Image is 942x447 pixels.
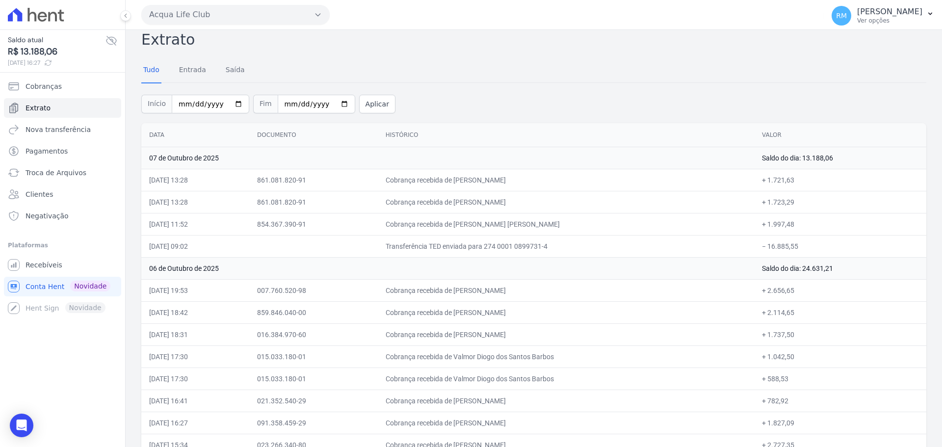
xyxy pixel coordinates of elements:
td: + 1.737,50 [754,323,926,345]
span: RM [836,12,847,19]
span: R$ 13.188,06 [8,45,105,58]
td: Cobrança recebida de [PERSON_NAME] [378,323,754,345]
td: + 782,92 [754,390,926,412]
th: Documento [249,123,378,147]
td: Cobrança recebida de [PERSON_NAME] [378,390,754,412]
span: [DATE] 16:27 [8,58,105,67]
td: [DATE] 09:02 [141,235,249,257]
span: Negativação [26,211,69,221]
span: Fim [253,95,278,113]
a: Negativação [4,206,121,226]
a: Extrato [4,98,121,118]
div: Plataformas [8,239,117,251]
td: Saldo do dia: 13.188,06 [754,147,926,169]
td: − 16.885,55 [754,235,926,257]
th: Data [141,123,249,147]
span: Cobranças [26,81,62,91]
td: + 1.721,63 [754,169,926,191]
td: [DATE] 11:52 [141,213,249,235]
button: RM [PERSON_NAME] Ver opções [824,2,942,29]
td: [DATE] 18:31 [141,323,249,345]
span: Troca de Arquivos [26,168,86,178]
td: + 1.042,50 [754,345,926,368]
td: + 1.997,48 [754,213,926,235]
a: Pagamentos [4,141,121,161]
td: + 588,53 [754,368,926,390]
td: Cobrança recebida de [PERSON_NAME] [378,191,754,213]
td: 007.760.520-98 [249,279,378,301]
a: Tudo [141,58,161,83]
a: Nova transferência [4,120,121,139]
span: Início [141,95,172,113]
td: [DATE] 13:28 [141,191,249,213]
a: Clientes [4,184,121,204]
th: Histórico [378,123,754,147]
span: Novidade [70,281,110,291]
td: Saldo do dia: 24.631,21 [754,257,926,279]
td: [DATE] 16:41 [141,390,249,412]
td: Cobrança recebida de [PERSON_NAME] [378,412,754,434]
td: 06 de Outubro de 2025 [141,257,754,279]
td: 859.846.040-00 [249,301,378,323]
td: 07 de Outubro de 2025 [141,147,754,169]
button: Aplicar [359,95,395,113]
div: Open Intercom Messenger [10,414,33,437]
span: Recebíveis [26,260,62,270]
a: Troca de Arquivos [4,163,121,183]
h2: Extrato [141,28,926,51]
a: Conta Hent Novidade [4,277,121,296]
td: 016.384.970-60 [249,323,378,345]
p: [PERSON_NAME] [857,7,922,17]
td: 015.033.180-01 [249,368,378,390]
td: 861.081.820-91 [249,191,378,213]
nav: Sidebar [8,77,117,318]
th: Valor [754,123,926,147]
td: Transferência TED enviada para 274 0001 0899731-4 [378,235,754,257]
td: Cobrança recebida de [PERSON_NAME] [378,301,754,323]
td: 021.352.540-29 [249,390,378,412]
span: Pagamentos [26,146,68,156]
td: 854.367.390-91 [249,213,378,235]
span: Conta Hent [26,282,64,291]
td: [DATE] 17:30 [141,345,249,368]
td: + 1.723,29 [754,191,926,213]
td: [DATE] 13:28 [141,169,249,191]
td: Cobrança recebida de [PERSON_NAME] [PERSON_NAME] [378,213,754,235]
p: Ver opções [857,17,922,25]
td: Cobrança recebida de [PERSON_NAME] [378,279,754,301]
td: + 2.656,65 [754,279,926,301]
td: [DATE] 18:42 [141,301,249,323]
td: + 2.114,65 [754,301,926,323]
button: Acqua Life Club [141,5,330,25]
span: Saldo atual [8,35,105,45]
a: Cobranças [4,77,121,96]
a: Recebíveis [4,255,121,275]
span: Extrato [26,103,51,113]
td: 861.081.820-91 [249,169,378,191]
td: Cobrança recebida de [PERSON_NAME] [378,169,754,191]
a: Entrada [177,58,208,83]
td: 091.358.459-29 [249,412,378,434]
td: + 1.827,09 [754,412,926,434]
td: Cobrança recebida de Valmor Diogo dos Santos Barbos [378,368,754,390]
td: Cobrança recebida de Valmor Diogo dos Santos Barbos [378,345,754,368]
span: Nova transferência [26,125,91,134]
td: [DATE] 17:30 [141,368,249,390]
span: Clientes [26,189,53,199]
td: [DATE] 19:53 [141,279,249,301]
td: [DATE] 16:27 [141,412,249,434]
a: Saída [224,58,247,83]
td: 015.033.180-01 [249,345,378,368]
